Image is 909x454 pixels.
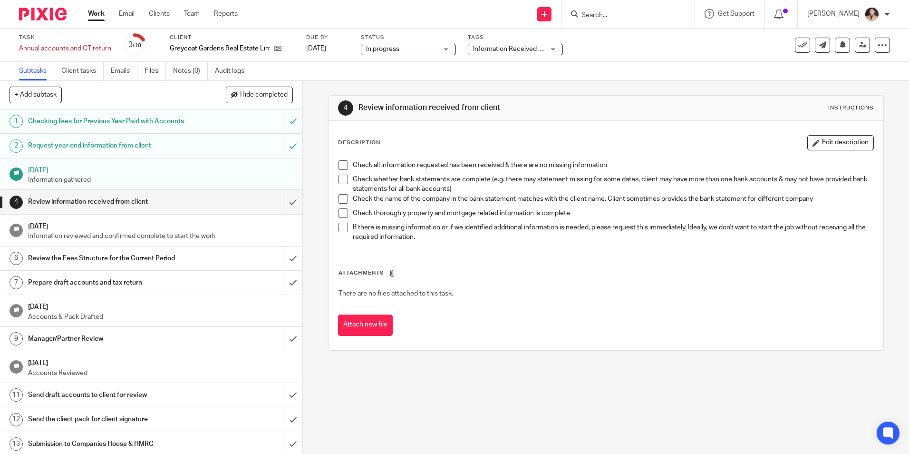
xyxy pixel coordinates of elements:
[10,388,23,402] div: 11
[366,46,399,52] span: In progress
[306,45,326,52] span: [DATE]
[88,9,105,19] a: Work
[28,368,293,378] p: Accounts Reviewed
[361,34,456,41] label: Status
[111,62,137,80] a: Emails
[338,315,393,336] button: Attach new file
[10,437,23,451] div: 13
[338,290,453,297] span: There are no files attached to this task.
[28,437,192,451] h1: Submission to Companies House & HMRC
[353,194,873,204] p: Check the name of the company in the bank statement matches with the client name. Client sometime...
[240,91,288,99] span: Hide completed
[226,87,293,103] button: Hide completed
[338,100,353,116] div: 4
[807,9,860,19] p: [PERSON_NAME]
[864,7,880,22] img: Nikhil%20(2).jpg
[28,195,192,209] h1: Review information received from client
[353,175,873,194] p: Check whether bank statements are complete (e.g. there may statement missing for some dates, clie...
[170,44,270,53] p: Greycoat Gardens Real Estate Limited
[10,87,62,103] button: + Add subtask
[338,270,384,276] span: Attachments
[10,115,23,128] div: 1
[28,231,293,241] p: Information reviewed and confirmed complete to start the work
[468,34,563,41] label: Tags
[10,252,23,265] div: 6
[353,208,873,218] p: Check thoroughly property and mortgage related information is complete
[119,9,135,19] a: Email
[28,276,192,290] h1: Prepare draft accounts and tax return
[145,62,166,80] a: Files
[306,34,349,41] label: Due by
[10,413,23,426] div: 12
[718,10,754,17] span: Get Support
[28,219,293,231] h1: [DATE]
[28,388,192,402] h1: Send draft accounts to client for review
[828,104,874,112] div: Instructions
[28,312,293,322] p: Accounts & Pack Drafted
[170,34,294,41] label: Client
[28,332,192,346] h1: Manager/Partner Review
[580,11,666,20] input: Search
[215,62,251,80] a: Audit logs
[19,44,111,53] div: Annual accounts and CT return
[19,62,54,80] a: Subtasks
[173,62,208,80] a: Notes (0)
[149,9,170,19] a: Clients
[61,62,104,80] a: Client tasks
[19,34,111,41] label: Task
[10,276,23,289] div: 7
[358,103,626,113] h1: Review information received from client
[184,9,200,19] a: Team
[214,9,238,19] a: Reports
[28,175,293,185] p: Information gathered
[10,196,23,209] div: 4
[19,8,67,20] img: Pixie
[28,163,293,175] h1: [DATE]
[28,300,293,312] h1: [DATE]
[338,139,380,147] p: Description
[10,332,23,345] div: 9
[28,356,293,368] h1: [DATE]
[473,46,547,52] span: Information Received + 1
[28,138,192,153] h1: Request year end information from client
[128,39,141,50] div: 3
[807,135,874,150] button: Edit description
[28,114,192,128] h1: Checking fees for Previous Year Paid with Accounts
[353,223,873,242] p: If there is missing information or if we identified additional information is needed, please requ...
[28,251,192,266] h1: Review the Fees Structure for the Current Period
[28,412,192,426] h1: Send the client pack for client signature
[133,43,141,48] small: /18
[353,160,873,170] p: Check all information requested has been received & there are no missing information
[10,139,23,153] div: 2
